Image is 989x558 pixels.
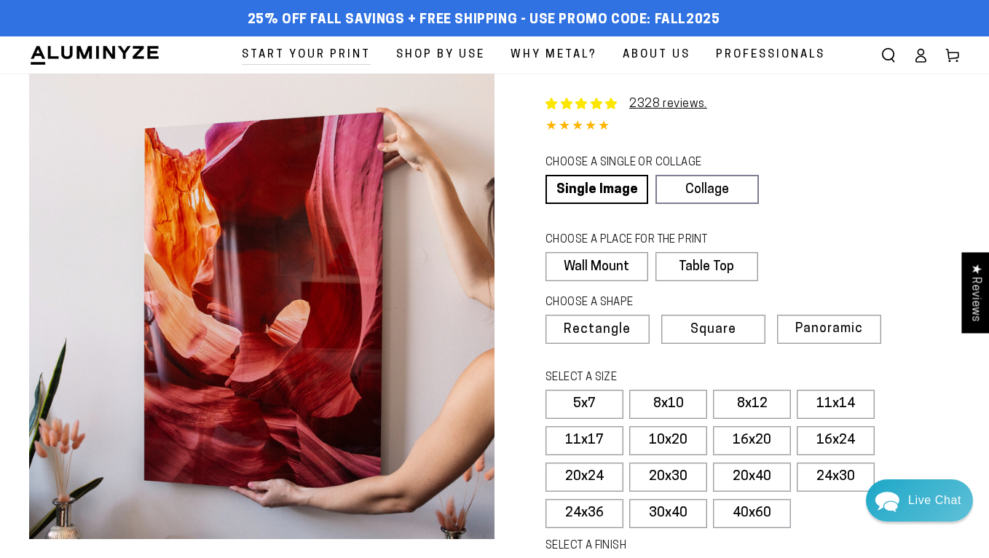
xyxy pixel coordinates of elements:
span: Panoramic [795,322,863,336]
legend: SELECT A FINISH [545,538,789,554]
label: Wall Mount [545,252,648,281]
summary: Search our site [872,39,905,71]
span: About Us [623,45,690,65]
span: Professionals [716,45,825,65]
span: Square [690,323,736,337]
a: 2328 reviews. [545,95,707,113]
label: 24x36 [545,499,623,528]
label: 16x20 [713,426,791,455]
legend: CHOOSE A SHAPE [545,295,746,311]
span: 25% off FALL Savings + Free Shipping - Use Promo Code: FALL2025 [248,12,720,28]
legend: CHOOSE A PLACE FOR THE PRINT [545,232,744,248]
label: 20x40 [713,463,791,492]
a: Why Metal? [500,36,608,74]
label: 20x24 [545,463,623,492]
label: Table Top [655,252,758,281]
legend: SELECT A SIZE [545,370,789,386]
legend: CHOOSE A SINGLE OR COLLAGE [545,155,745,171]
span: Start Your Print [242,45,371,65]
a: Professionals [705,36,836,74]
span: Why Metal? [511,45,597,65]
img: Aluminyze [29,44,160,66]
div: Contact Us Directly [908,479,961,522]
a: Single Image [545,175,648,204]
a: Shop By Use [385,36,496,74]
a: Start Your Print [231,36,382,74]
label: 10x20 [629,426,707,455]
label: 5x7 [545,390,623,419]
label: 8x12 [713,390,791,419]
a: 2328 reviews. [629,98,707,110]
span: Shop By Use [396,45,485,65]
a: About Us [612,36,701,74]
label: 11x14 [797,390,875,419]
label: 20x30 [629,463,707,492]
div: Chat widget toggle [866,479,973,522]
a: Collage [655,175,758,204]
label: 11x17 [545,426,623,455]
div: Click to open Judge.me floating reviews tab [961,252,989,333]
label: 30x40 [629,499,707,528]
span: Rectangle [564,323,631,337]
div: 4.85 out of 5.0 stars [545,117,960,138]
label: 16x24 [797,426,875,455]
label: 8x10 [629,390,707,419]
label: 40x60 [713,499,791,528]
label: 24x30 [797,463,875,492]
